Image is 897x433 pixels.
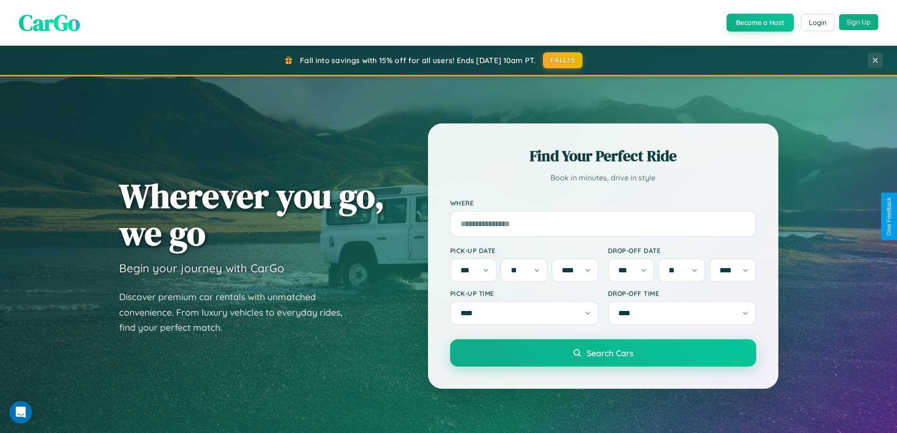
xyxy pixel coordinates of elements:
h2: Find Your Perfect Ride [450,146,756,166]
div: Give Feedback [886,197,892,236]
button: Become a Host [727,14,794,32]
span: CarGo [19,7,80,38]
span: Fall into savings with 15% off for all users! Ends [DATE] 10am PT. [300,56,536,65]
button: Sign Up [839,14,878,30]
button: FALL15 [543,52,582,68]
label: Pick-up Time [450,289,598,297]
iframe: Intercom live chat [9,401,32,424]
p: Discover premium car rentals with unmatched convenience. From luxury vehicles to everyday rides, ... [119,289,355,335]
button: Login [801,14,834,31]
h3: Begin your journey with CarGo [119,261,284,275]
span: Search Cars [587,348,633,358]
label: Drop-off Time [608,289,756,297]
label: Where [450,199,756,207]
p: Book in minutes, drive in style [450,171,756,185]
h1: Wherever you go, we go [119,177,385,252]
label: Drop-off Date [608,246,756,254]
button: Search Cars [450,339,756,367]
label: Pick-up Date [450,246,598,254]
